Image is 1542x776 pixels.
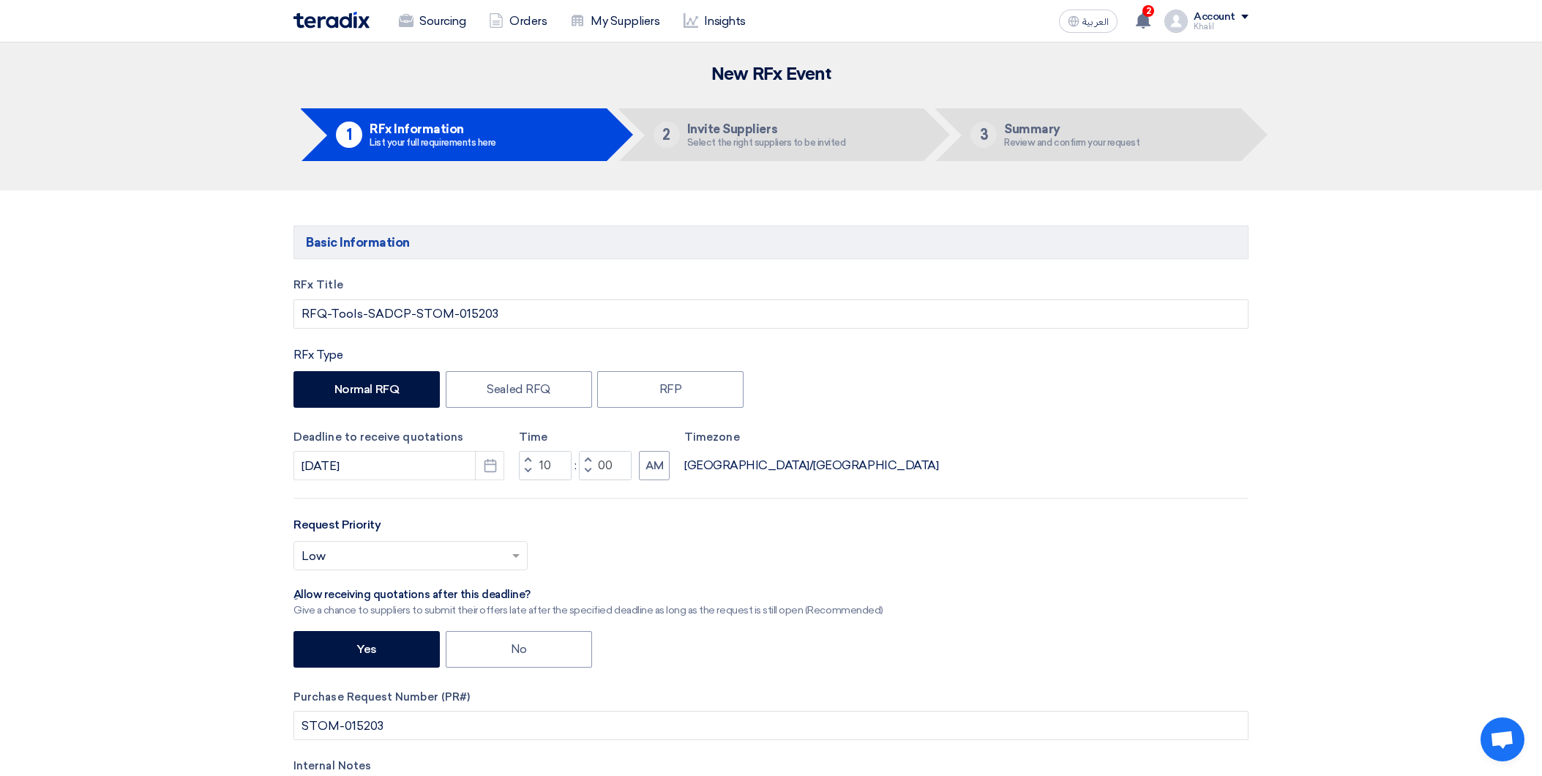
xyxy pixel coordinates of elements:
[687,138,846,147] div: Select the right suppliers to be invited
[572,457,579,474] div: :
[293,588,883,602] div: ِAllow receiving quotations after this deadline?
[1164,10,1188,33] img: profile_test.png
[446,371,592,408] label: Sealed RFQ
[370,138,496,147] div: List your full requirements here
[639,451,670,480] button: AM
[672,5,757,37] a: Insights
[293,758,1249,775] label: Internal Notes
[654,122,680,148] div: 2
[1142,5,1154,17] span: 2
[293,225,1249,259] h5: Basic Information
[558,5,671,37] a: My Suppliers
[293,299,1249,329] input: e.g. New ERP System, Server Visualization Project...
[293,711,1249,740] input: Add your internal PR# ex. (1234, 3444, 4344)(Optional)
[293,602,883,618] div: Give a chance to suppliers to submit their offers late after the specified deadline as long as th...
[1481,717,1524,761] div: Open chat
[597,371,744,408] label: RFP
[293,371,440,408] label: Normal RFQ
[370,122,496,135] h5: RFx Information
[293,689,1249,706] label: Purchase Request Number (PR#)
[293,64,1249,85] h2: New RFx Event
[684,457,938,474] div: [GEOGRAPHIC_DATA]/[GEOGRAPHIC_DATA]
[336,122,362,148] div: 1
[293,451,504,480] input: yyyy-mm-dd
[519,429,670,446] label: Time
[519,451,572,480] input: Hours
[293,277,1249,294] label: RFx Title
[446,631,592,668] label: No
[477,5,558,37] a: Orders
[1082,17,1109,27] span: العربية
[387,5,477,37] a: Sourcing
[687,122,846,135] h5: Invite Suppliers
[1004,138,1139,147] div: Review and confirm your request
[1059,10,1118,33] button: العربية
[1004,122,1139,135] h5: Summary
[1194,11,1235,23] div: Account
[1194,23,1249,31] div: Khalil
[293,12,370,29] img: Teradix logo
[970,122,997,148] div: 3
[293,429,504,446] label: Deadline to receive quotations
[293,516,381,534] label: Request Priority
[579,451,632,480] input: Minutes
[293,631,440,668] label: Yes
[293,346,1249,364] div: RFx Type
[684,429,938,446] label: Timezone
